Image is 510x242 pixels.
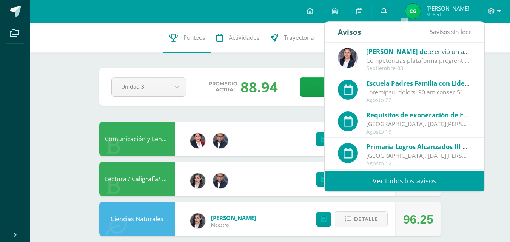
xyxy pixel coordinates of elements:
span: Primaria Logros Alcanzados III Unidad 2025 [366,142,502,151]
a: Unidad 3 [112,78,186,96]
span: Mi Perfil [426,11,470,18]
img: 3cb5979a7443cec0d43f83be39b6b0a0.png [338,48,358,68]
div: Lectura / Caligrafía/ Ortografía [99,162,175,196]
div: Comunicación y Lenguaje [99,122,175,156]
div: Agosto 19 [366,129,471,135]
div: para el día [366,110,471,120]
span: Unidad 3 [121,78,158,96]
img: 74609c67d972d94d631c1457c1068660.png [213,173,228,188]
div: Septiembre 03 [366,65,471,72]
div: Agosto 12 [366,160,471,167]
div: 96.25 [403,202,433,236]
span: [PERSON_NAME] [426,5,470,12]
span: Punteos [183,34,205,42]
a: Trayectoria [265,23,320,53]
span: [PERSON_NAME] de [366,47,427,56]
span: Trayectoria [284,34,314,42]
a: Contactos [320,23,373,53]
span: avisos sin leer [430,28,471,36]
img: fd9b371ca2f9f93a57fbc76a5c55b77e.png [190,133,205,148]
div: Avisos [338,22,361,42]
img: eaa30da8ac8536ac264c16f920e50e63.png [405,4,421,19]
div: para el día [366,78,471,88]
img: 3483f1bbe7db1391fd6801e168de3d6d.png [190,173,205,188]
span: Detalle [354,212,378,226]
div: para el día [366,142,471,151]
a: Ver todos los avisos [325,171,484,191]
span: Maestro [211,222,256,228]
div: Ciencias Naturales [99,202,175,236]
div: [GEOGRAPHIC_DATA], [DATE][PERSON_NAME] Estimadas familias de Primaria: Reciban un cordial saludo,... [366,151,471,160]
button: Detalle [335,211,388,227]
div: Competencias plataforma progrentis: Querida familia: ¡Un afectuoso saludo! Les comparto el inform... [366,56,471,65]
span: Promedio actual: [209,81,237,93]
div: te envió un aviso [366,46,471,56]
div: Loremipsu, dolorsi 90 am consec 5153. Adipisc, elitsedd ei Temporincid u Laboreet: ¡Doloremagna a... [366,88,471,97]
a: [PERSON_NAME] [211,214,256,222]
div: Agosto 22 [366,97,471,103]
img: 74609c67d972d94d631c1457c1068660.png [213,133,228,148]
span: Actividades [229,34,259,42]
a: Descargar boleta [300,77,429,97]
span: 5 [430,28,433,36]
img: 3483f1bbe7db1391fd6801e168de3d6d.png [190,213,205,228]
div: [GEOGRAPHIC_DATA], [DATE][PERSON_NAME]. Estimadas familias de Primaria: Reciban un cordial saludo... [366,120,471,128]
a: Punteos [163,23,211,53]
div: 88.94 [240,77,278,97]
a: Actividades [211,23,265,53]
